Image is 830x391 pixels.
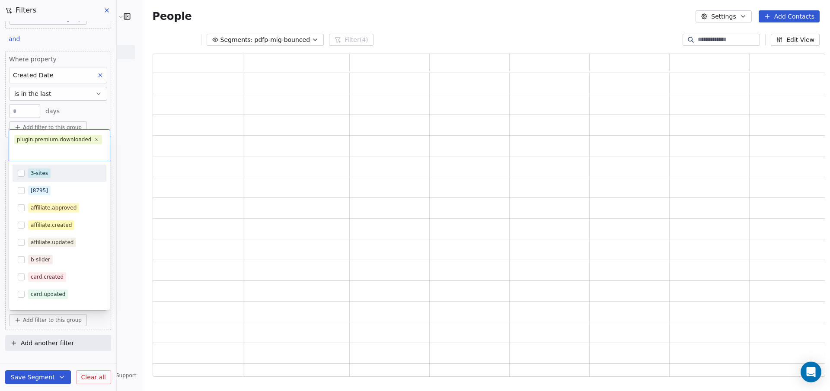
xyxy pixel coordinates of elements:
[31,169,48,177] div: 3-sites
[31,221,72,229] div: affiliate.created
[31,273,64,281] div: card.created
[31,238,73,246] div: affiliate.updated
[31,290,65,298] div: card.updated
[31,204,77,212] div: affiliate.approved
[31,256,50,264] div: b-slider
[17,136,92,143] div: plugin.premium.downloaded
[31,187,48,194] div: [8795]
